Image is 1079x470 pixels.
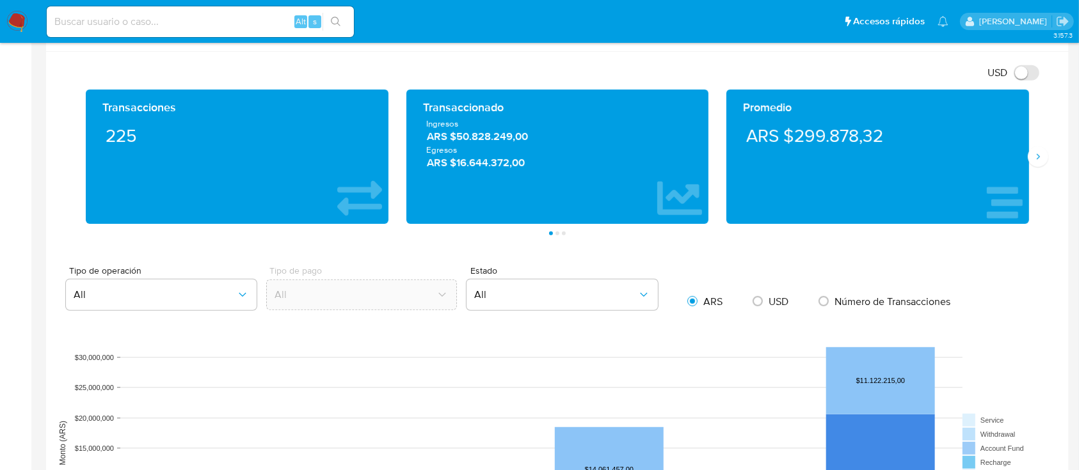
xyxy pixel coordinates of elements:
[1056,15,1069,28] a: Salir
[979,15,1051,27] p: ezequiel.castrillon@mercadolibre.com
[1053,30,1073,40] span: 3.157.3
[313,15,317,27] span: s
[47,13,354,30] input: Buscar usuario o caso...
[938,16,948,27] a: Notificaciones
[853,15,925,28] span: Accesos rápidos
[296,15,306,27] span: Alt
[323,13,349,31] button: search-icon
